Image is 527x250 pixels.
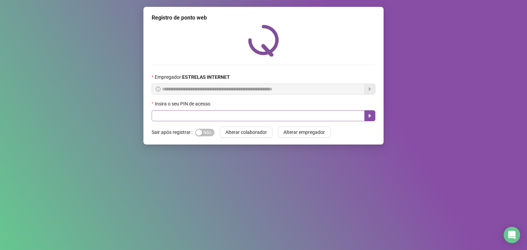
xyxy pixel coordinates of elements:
[504,227,520,243] div: Open Intercom Messenger
[182,74,230,80] strong: ESTRELAS INTERNET
[283,128,325,136] span: Alterar empregador
[152,127,195,138] label: Sair após registrar
[152,100,215,108] label: Insira o seu PIN de acesso
[225,128,267,136] span: Alterar colaborador
[248,25,279,57] img: QRPoint
[155,73,230,81] span: Empregador :
[156,87,161,91] span: info-circle
[367,113,373,118] span: caret-right
[152,14,375,22] div: Registro de ponto web
[220,127,272,138] button: Alterar colaborador
[278,127,330,138] button: Alterar empregador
